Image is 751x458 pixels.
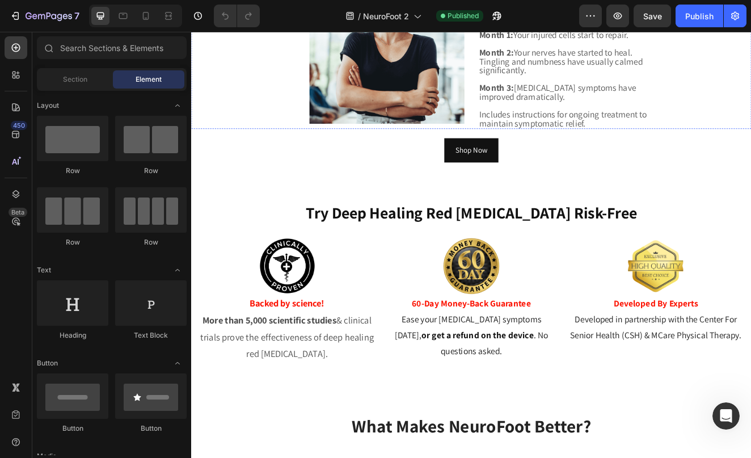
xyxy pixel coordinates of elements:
p: & clinical trials prove the effectiveness of deep healing red [MEDICAL_DATA]. [10,341,222,402]
div: We typically reply in under 30 minutes [23,220,189,232]
div: Text Block [115,330,187,341]
div: Watch Youtube tutorials [23,278,190,290]
button: Publish [676,5,723,27]
button: <p>Shop Now</p> [307,129,373,159]
p: How can we help? [23,100,204,119]
div: Publish [685,10,714,22]
div: Suggest features or report bugs here. [23,352,204,364]
span: / [358,10,361,22]
span: Ease your [MEDICAL_DATA] symptoms [DATE], . No questions asked. [247,342,433,394]
span: Home [44,382,69,390]
div: Button [37,423,108,434]
strong: Try Deep Healing Red [MEDICAL_DATA] Risk-Free [140,207,542,233]
span: Layout [37,100,59,111]
div: Profile image for LiamRate your conversation[PERSON_NAME]•3h ago [12,150,215,192]
strong: Month 2: [350,18,392,32]
strong: 60-Day Money-Back Guarantee [268,323,412,337]
span: Rate your conversation [50,161,143,170]
div: Row [115,237,187,247]
span: Messages [151,382,190,390]
button: Messages [113,354,227,399]
img: logo [23,23,99,37]
div: Beta [9,208,27,217]
h2: 💡 Share your ideas [23,336,204,348]
div: [PERSON_NAME] [50,171,116,183]
p: 7 [74,9,79,23]
strong: or get a refund on the device [280,362,416,376]
span: Text [37,265,51,275]
div: Heading [37,330,108,341]
img: Profile image for Zoe [164,18,187,41]
p: Hi there, [23,81,204,100]
span: NeuroFoot 2 [363,10,409,22]
strong: Month 3: [350,61,392,75]
span: Button [37,358,58,368]
img: Profile image for Liam [121,18,144,41]
span: Element [136,74,162,85]
button: 7 [5,5,85,27]
div: Send us a messageWe typically reply in under 30 minutes [11,199,216,242]
strong: More than 5,000 scientific studies [14,343,176,358]
div: Button [115,423,187,434]
div: Join community [23,299,190,311]
p: Includes instructions for ongoing treatment to maintain symptomatic relief. [350,95,566,117]
img: Profile image for Liam [23,160,46,183]
span: Toggle open [168,354,187,372]
div: Close [195,18,216,39]
img: gempages_491726884481008526-4c1e8023-14f2-4e3b-b572-bef52613cfa1.webp [82,251,150,319]
div: Recent messageProfile image for LiamRate your conversation[PERSON_NAME]•3h ago [11,133,216,193]
div: ❓Visit Help center [23,257,190,269]
div: Recent message [23,143,204,155]
div: Row [115,166,187,176]
strong: Backed by science! [71,323,162,338]
input: Search Sections & Elements [37,36,187,59]
div: Row [37,166,108,176]
a: ❓Visit Help center [16,253,210,274]
span: Save [643,11,662,21]
span: Published [448,11,479,21]
img: Profile image for Tony [143,18,166,41]
div: • 3h ago [119,171,151,183]
iframe: Intercom live chat [712,402,740,430]
div: 450 [11,121,27,130]
div: Row [37,237,108,247]
iframe: Design area [191,32,751,458]
div: Undo/Redo [214,5,260,27]
span: Section [63,74,87,85]
img: gempages_491726884481008526-cd40d1d5-5e67-4187-81d2-82291a653c73.webp [306,251,374,319]
span: Toggle open [168,96,187,115]
a: Join community [16,295,210,316]
p: [MEDICAL_DATA] symptoms have improved dramatically. [350,63,566,85]
p: Shop Now [321,136,360,153]
span: Toggle open [168,261,187,279]
p: Your nerves have started to heal. Tingling and numbness have usually calmed significantly. [350,20,566,52]
div: Send us a message [23,208,189,220]
strong: Developed By Experts [513,323,616,337]
button: Save [634,5,671,27]
a: Watch Youtube tutorials [16,274,210,295]
img: gempages_491726884481008526-0399b194-0acf-46ff-82a9-897873afa162.webp [530,251,598,319]
span: Developed in partnership with the Center For Senior Health (CSH) & MCare Physical Therapy. [461,342,669,375]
